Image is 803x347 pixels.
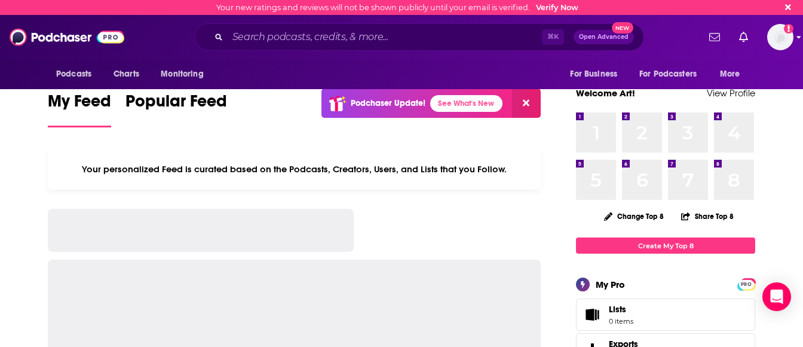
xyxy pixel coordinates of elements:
svg: Email not verified [784,24,793,34]
span: Charts [114,66,139,83]
span: Open Advanced [579,34,629,40]
span: Lists [609,304,626,315]
input: Search podcasts, credits, & more... [228,28,542,47]
a: Popular Feed [125,91,227,127]
span: Popular Feed [125,91,227,118]
span: ⌘ K [542,29,564,45]
span: New [612,22,633,34]
button: Share Top 8 [681,205,734,228]
a: Lists [576,299,755,331]
img: User Profile [767,24,793,50]
a: See What's New [430,95,502,112]
span: My Feed [48,91,111,118]
button: open menu [48,63,107,86]
span: 0 items [609,317,633,325]
span: For Podcasters [639,66,697,83]
a: Verify Now [536,3,578,12]
a: Show notifications dropdown [734,27,753,47]
a: Create My Top 8 [576,238,755,254]
span: For Business [570,66,617,83]
button: Change Top 8 [597,209,671,224]
a: Show notifications dropdown [704,27,725,47]
div: My Pro [596,279,625,290]
span: Lists [580,306,604,323]
button: open menu [712,63,755,86]
span: PRO [739,280,753,289]
button: Open AdvancedNew [574,30,634,44]
span: Monitoring [161,66,203,83]
a: PRO [739,279,753,288]
div: Your personalized Feed is curated based on the Podcasts, Creators, Users, and Lists that you Follow. [48,149,541,190]
button: open menu [152,63,219,86]
span: Lists [609,304,633,315]
a: My Feed [48,91,111,127]
div: Open Intercom Messenger [762,282,791,311]
a: Welcome Art! [576,87,635,99]
div: Search podcasts, credits, & more... [195,23,644,51]
button: open menu [632,63,714,86]
div: Your new ratings and reviews will not be shown publicly until your email is verified. [216,3,578,12]
span: Logged in as artsears [767,24,793,50]
a: View Profile [707,87,755,99]
p: Podchaser Update! [351,98,425,108]
button: open menu [562,63,632,86]
img: Podchaser - Follow, Share and Rate Podcasts [10,26,124,48]
span: More [720,66,740,83]
button: Show profile menu [767,24,793,50]
span: Podcasts [56,66,91,83]
a: Charts [106,63,146,86]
